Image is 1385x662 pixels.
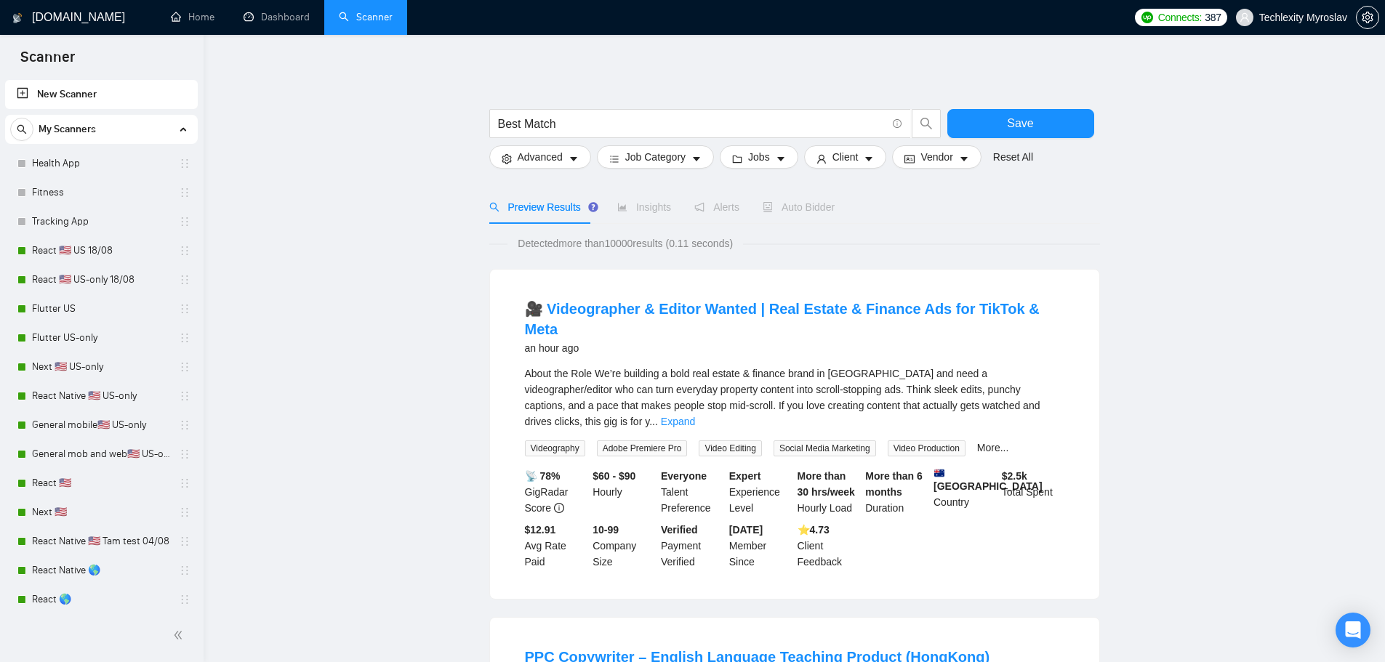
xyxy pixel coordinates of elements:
[720,145,798,169] button: folderJobscaret-down
[32,178,170,207] a: Fitness
[525,524,556,536] b: $12.91
[1205,9,1221,25] span: 387
[865,470,923,498] b: More than 6 months
[32,265,170,294] a: React 🇺🇸 US-only 18/08
[774,440,876,456] span: Social Media Marketing
[862,468,931,516] div: Duration
[489,202,499,212] span: search
[507,235,743,251] span: Detected more than 10000 results (0.11 seconds)
[32,411,170,440] a: General mobile🇺🇸 US-only
[590,522,658,570] div: Company Size
[179,594,190,605] span: holder
[179,187,190,198] span: holder
[32,352,170,382] a: Next 🇺🇸 US-only
[1356,6,1379,29] button: setting
[934,468,1043,492] b: [GEOGRAPHIC_DATA]
[489,201,594,213] span: Preview Results
[934,468,944,478] img: 🇦🇺
[888,440,966,456] span: Video Production
[625,149,686,165] span: Job Category
[694,202,704,212] span: notification
[661,416,695,427] a: Expand
[525,339,1064,357] div: an hour ago
[569,153,579,164] span: caret-down
[617,202,627,212] span: area-chart
[763,201,835,213] span: Auto Bidder
[9,47,87,77] span: Scanner
[32,236,170,265] a: React 🇺🇸 US 18/08
[617,201,671,213] span: Insights
[732,153,742,164] span: folder
[931,468,999,516] div: Country
[179,419,190,431] span: holder
[661,524,698,536] b: Verified
[947,109,1094,138] button: Save
[999,468,1067,516] div: Total Spent
[691,153,702,164] span: caret-down
[832,149,859,165] span: Client
[525,440,585,456] span: Videography
[179,565,190,576] span: holder
[864,153,874,164] span: caret-down
[904,153,915,164] span: idcard
[179,245,190,257] span: holder
[32,585,170,614] a: React 🌎
[12,7,23,30] img: logo
[17,80,186,109] a: New Scanner
[32,556,170,585] a: React Native 🌎
[179,477,190,489] span: holder
[912,117,940,130] span: search
[502,153,512,164] span: setting
[795,468,863,516] div: Hourly Load
[525,301,1040,337] a: 🎥 Videographer & Editor Wanted | Real Estate & Finance Ads for TikTok & Meta
[179,216,190,227] span: holder
[920,149,952,165] span: Vendor
[1336,613,1370,647] div: Open Intercom Messenger
[522,468,590,516] div: GigRadar Score
[179,390,190,402] span: holder
[726,468,795,516] div: Experience Level
[597,145,714,169] button: barsJob Categorycaret-down
[729,524,763,536] b: [DATE]
[525,470,561,482] b: 📡 78%
[795,522,863,570] div: Client Feedback
[726,522,795,570] div: Member Since
[5,80,198,109] li: New Scanner
[587,201,600,214] div: Tooltip anchor
[804,145,887,169] button: userClientcaret-down
[661,470,707,482] b: Everyone
[1356,12,1379,23] a: setting
[179,158,190,169] span: holder
[977,442,1009,453] a: More...
[11,124,33,134] span: search
[776,153,786,164] span: caret-down
[554,503,564,513] span: info-circle
[763,202,773,212] span: robot
[593,524,619,536] b: 10-99
[1158,9,1202,25] span: Connects:
[658,468,726,516] div: Talent Preference
[489,145,591,169] button: settingAdvancedcaret-down
[179,536,190,547] span: holder
[590,468,658,516] div: Hourly
[699,440,762,456] span: Video Editing
[892,145,981,169] button: idcardVendorcaret-down
[173,628,188,642] span: double-left
[816,153,827,164] span: user
[609,153,619,164] span: bars
[32,149,170,178] a: Health App
[244,11,310,23] a: dashboardDashboard
[1357,12,1378,23] span: setting
[179,506,190,518] span: holder
[498,115,886,133] input: Search Freelance Jobs...
[10,118,33,141] button: search
[912,109,941,138] button: search
[179,448,190,460] span: holder
[179,332,190,344] span: holder
[32,382,170,411] a: React Native 🇺🇸 US-only
[893,119,902,129] span: info-circle
[798,524,830,536] b: ⭐️ 4.73
[179,303,190,315] span: holder
[1240,12,1250,23] span: user
[593,470,635,482] b: $60 - $90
